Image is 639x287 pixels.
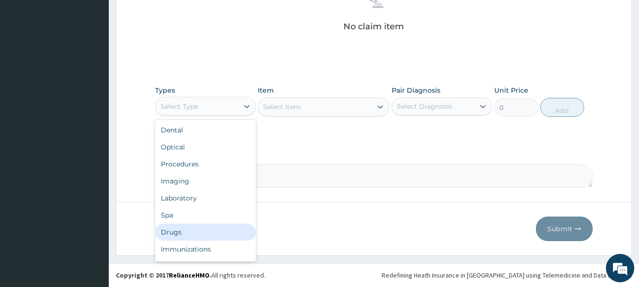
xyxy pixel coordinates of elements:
div: Dental [155,122,256,139]
div: Select Type [160,102,198,111]
span: We're online! [55,84,131,180]
a: RelianceHMO [169,271,210,279]
button: Submit [536,217,593,241]
div: Redefining Heath Insurance in [GEOGRAPHIC_DATA] using Telemedicine and Data Science! [382,270,632,280]
div: Others [155,258,256,275]
button: Add [540,98,584,117]
div: Procedures [155,156,256,173]
div: Laboratory [155,190,256,207]
div: Select Diagnosis [397,102,452,111]
label: Pair Diagnosis [392,86,440,95]
textarea: Type your message and hit 'Enter' [5,189,180,222]
div: Optical [155,139,256,156]
div: Imaging [155,173,256,190]
div: Minimize live chat window [155,5,178,27]
label: Item [258,86,274,95]
label: Unit Price [494,86,528,95]
strong: Copyright © 2017 . [116,271,211,279]
footer: All rights reserved. [109,263,639,287]
p: No claim item [343,22,404,31]
label: Comment [155,151,593,159]
div: Drugs [155,224,256,241]
div: Chat with us now [49,53,159,65]
label: Types [155,87,175,95]
div: Spa [155,207,256,224]
div: Immunizations [155,241,256,258]
img: d_794563401_company_1708531726252_794563401 [18,47,38,71]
